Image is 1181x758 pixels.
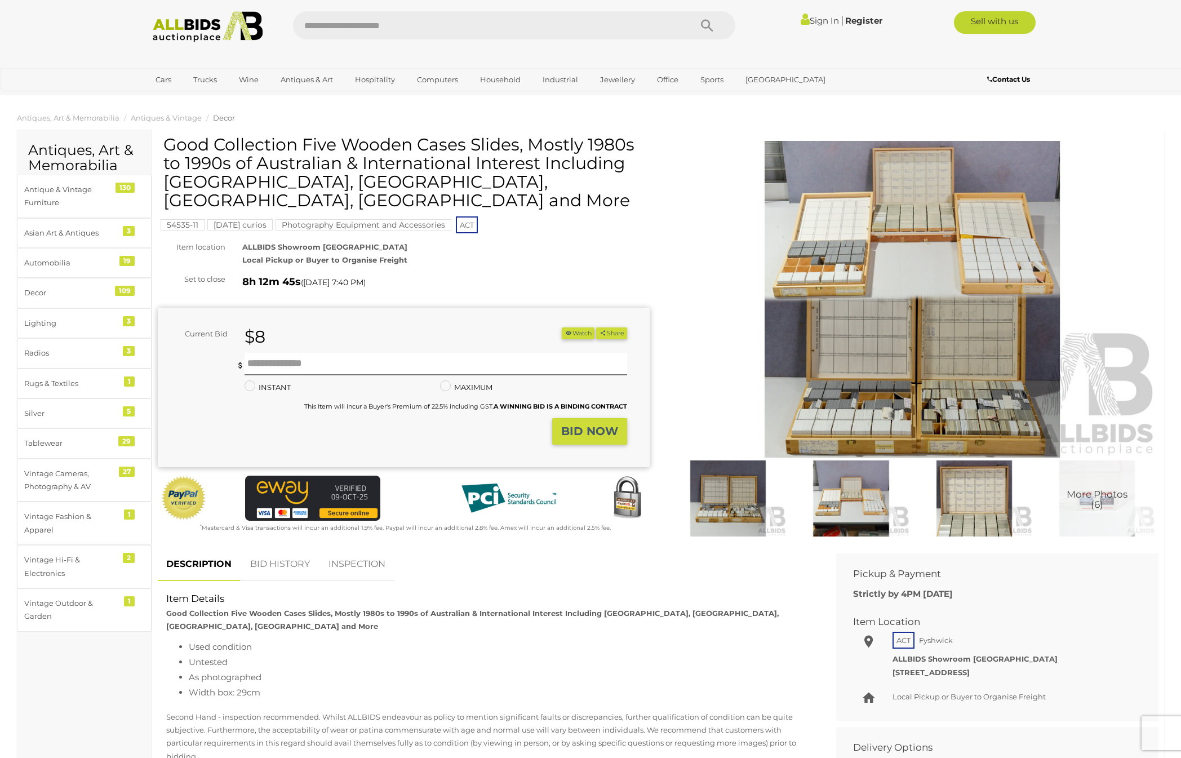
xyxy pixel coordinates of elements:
[24,597,117,623] div: Vintage Outdoor & Garden
[494,402,627,410] b: A WINNING BID IS A BINDING CONTRACT
[562,327,594,339] li: Watch this item
[693,70,731,89] a: Sports
[456,216,478,233] span: ACT
[245,381,291,394] label: INSTANT
[320,548,394,581] a: INSPECTION
[245,476,380,521] img: eWAY Payment Gateway
[24,377,117,390] div: Rugs & Textiles
[276,220,451,229] a: Photography Equipment and Accessories
[17,278,152,308] a: Decor 109
[24,256,117,269] div: Automobilia
[893,632,914,649] span: ACT
[17,175,152,218] a: Antique & Vintage Furniture 130
[118,436,135,446] div: 29
[593,70,642,89] a: Jewellery
[17,369,152,398] a: Rugs & Textiles 1
[440,381,492,394] label: MAXIMUM
[213,113,235,122] a: Decor
[916,460,1033,536] img: Good Collection Five Wooden Cases Slides, Mostly 1980s to 1990s of Australian & International Int...
[893,668,970,677] strong: [STREET_ADDRESS]
[853,617,1125,627] h2: Item Location
[131,113,202,122] a: Antiques & Vintage
[473,70,528,89] a: Household
[17,308,152,338] a: Lighting 3
[24,317,117,330] div: Lighting
[273,70,340,89] a: Antiques & Art
[596,327,627,339] button: Share
[303,277,363,287] span: [DATE] 7:40 PM
[146,11,269,42] img: Allbids.com.au
[166,593,811,604] h2: Item Details
[24,286,117,299] div: Decor
[17,545,152,588] a: Vintage Hi-Fi & Electronics 2
[304,402,627,410] small: This Item will incur a Buyer's Premium of 22.5% including GST.
[158,327,236,340] div: Current Bid
[119,256,135,266] div: 19
[348,70,402,89] a: Hospitality
[667,141,1158,458] img: Good Collection Five Wooden Cases Slides, Mostly 1980s to 1990s of Australian & International Int...
[123,553,135,563] div: 2
[124,376,135,387] div: 1
[149,241,234,254] div: Item location
[186,70,224,89] a: Trucks
[24,553,117,580] div: Vintage Hi-Fi & Electronics
[552,418,627,445] button: BID NOW
[841,14,843,26] span: |
[119,467,135,477] div: 27
[232,70,266,89] a: Wine
[24,437,117,450] div: Tablewear
[116,183,135,193] div: 130
[17,218,152,248] a: Asian Art & Antiques 3
[123,226,135,236] div: 3
[845,15,882,26] a: Register
[1067,489,1127,510] span: More Photos (6)
[189,670,811,685] li: As photographed
[24,227,117,240] div: Asian Art & Antiques
[242,242,407,251] strong: ALLBIDS Showroom [GEOGRAPHIC_DATA]
[24,510,117,537] div: Vintage Fashion & Apparel
[1038,460,1156,536] img: Good Collection Five Wooden Cases Slides, Mostly 1980s to 1990s of Australian & International Int...
[245,326,265,347] strong: $8
[24,467,117,494] div: Vintage Cameras, Photography & AV
[189,639,811,654] li: Used condition
[535,70,585,89] a: Industrial
[801,15,839,26] a: Sign In
[123,406,135,416] div: 5
[301,278,366,287] span: ( )
[17,248,152,278] a: Automobilia 19
[17,588,152,632] a: Vintage Outdoor & Garden 1
[893,654,1058,663] strong: ALLBIDS Showroom [GEOGRAPHIC_DATA]
[24,407,117,420] div: Silver
[124,509,135,520] div: 1
[28,143,140,174] h2: Antiques, Art & Memorabilia
[189,654,811,670] li: Untested
[987,75,1030,83] b: Contact Us
[562,327,594,339] button: Watch
[954,11,1036,34] a: Sell with us
[17,113,119,122] a: Antiques, Art & Memorabilia
[17,459,152,502] a: Vintage Cameras, Photography & AV 27
[605,476,650,521] img: Secured by Rapid SSL
[650,70,686,89] a: Office
[853,569,1125,579] h2: Pickup & Payment
[166,609,779,631] strong: Good Collection Five Wooden Cases Slides, Mostly 1980s to 1990s of Australian & International Int...
[123,316,135,326] div: 3
[124,596,135,606] div: 1
[893,692,1046,701] span: Local Pickup or Buyer to Organise Freight
[276,219,451,230] mark: Photography Equipment and Accessories
[161,220,205,229] a: 54535-11
[242,548,318,581] a: BID HISTORY
[738,70,833,89] a: [GEOGRAPHIC_DATA]
[163,135,647,210] h1: Good Collection Five Wooden Cases Slides, Mostly 1980s to 1990s of Australian & International Int...
[242,276,301,288] strong: 8h 12m 45s
[189,685,811,700] li: Width box: 29cm
[792,460,909,536] img: Good Collection Five Wooden Cases Slides, Mostly 1980s to 1990s of Australian & International Int...
[24,183,117,210] div: Antique & Vintage Furniture
[200,524,611,531] small: Mastercard & Visa transactions will incur an additional 1.9% fee. Paypal will incur an additional...
[17,398,152,428] a: Silver 5
[916,633,956,648] span: Fyshwick
[452,476,565,521] img: PCI DSS compliant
